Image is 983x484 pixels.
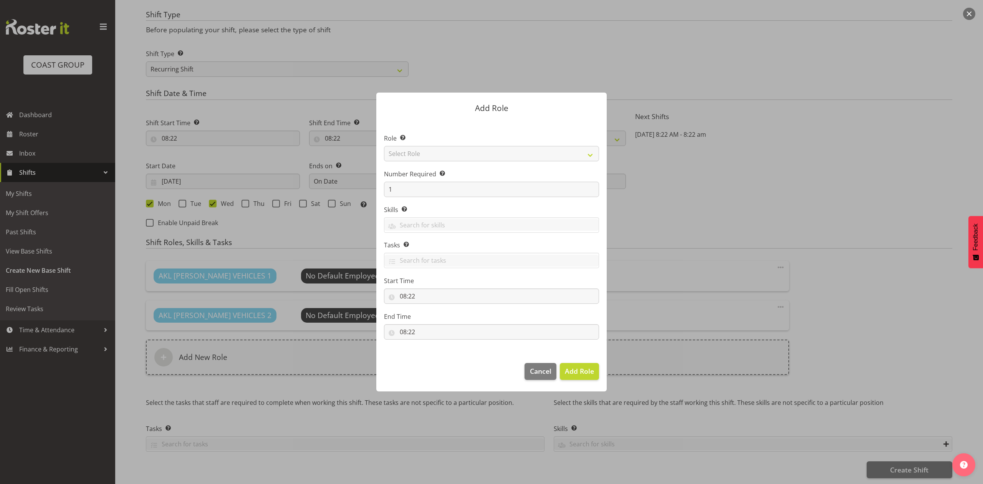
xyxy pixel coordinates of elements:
[972,224,979,250] span: Feedback
[530,366,551,376] span: Cancel
[384,134,599,143] label: Role
[560,363,599,380] button: Add Role
[384,288,599,304] input: Click to select...
[384,312,599,321] label: End Time
[384,205,599,214] label: Skills
[384,104,599,112] p: Add Role
[960,461,968,469] img: help-xxl-2.png
[968,216,983,268] button: Feedback - Show survey
[384,276,599,285] label: Start Time
[525,363,556,380] button: Cancel
[384,219,599,231] input: Search for skills
[384,169,599,179] label: Number Required
[384,255,599,267] input: Search for tasks
[384,240,599,250] label: Tasks
[384,324,599,340] input: Click to select...
[565,366,594,376] span: Add Role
